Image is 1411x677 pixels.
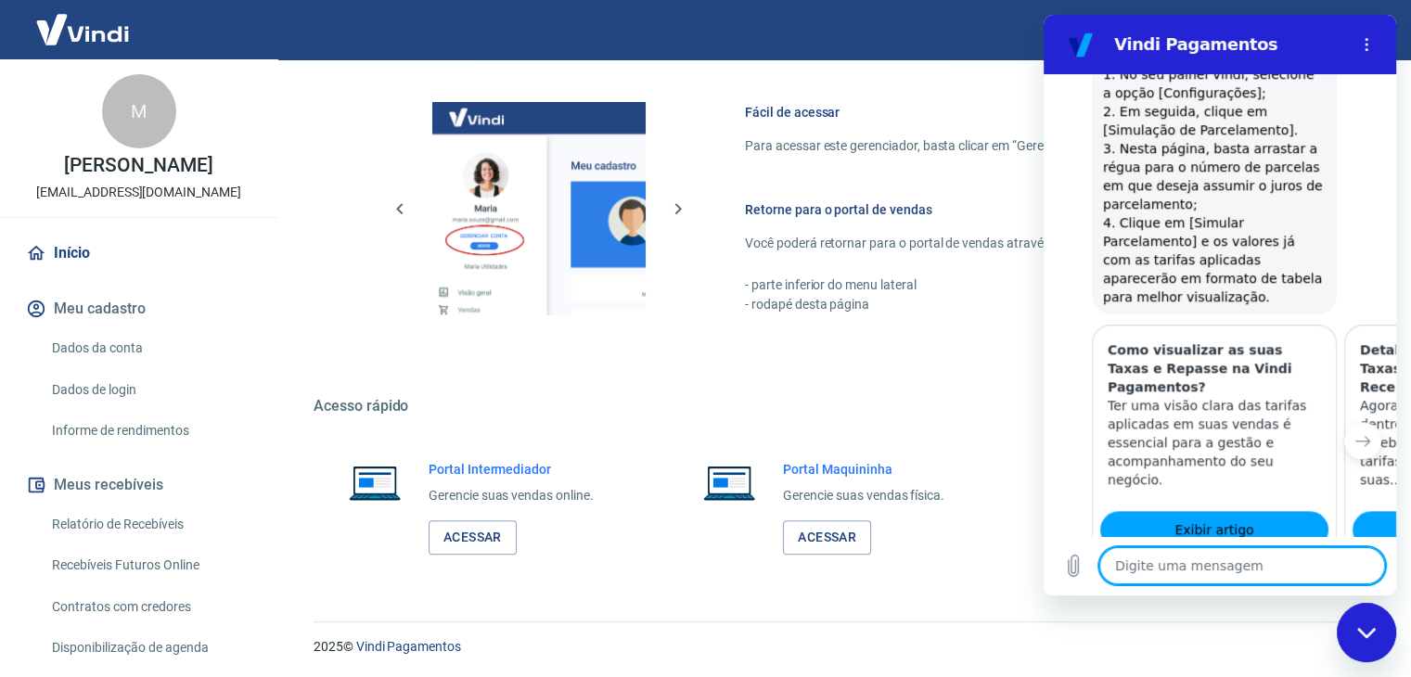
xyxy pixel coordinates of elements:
[45,371,255,409] a: Dados de login
[22,465,255,505] button: Meus recebíveis
[22,233,255,274] a: Início
[783,486,944,505] p: Gerencie suas vendas física.
[429,460,594,479] h6: Portal Intermediador
[1337,603,1396,662] iframe: Botão para abrir a janela de mensagens, conversa em andamento
[45,546,255,584] a: Recebíveis Futuros Online
[45,505,255,543] a: Relatório de Recebíveis
[432,102,646,315] img: Imagem da dashboard mostrando o botão de gerenciar conta na sidebar no lado esquerdo
[745,275,1322,295] p: - parte inferior do menu lateral
[745,234,1322,253] p: Você poderá retornar para o portal de vendas através das seguintes maneiras:
[745,136,1322,156] p: Para acessar este gerenciador, basta clicar em “Gerenciar conta” no menu lateral do portal de ven...
[1044,15,1396,595] iframe: Janela de mensagens
[316,326,530,381] h3: Detalhamento de Taxas/Tarifas no Relatório de Recebíveis
[314,637,1366,657] p: 2025 ©
[429,520,517,555] a: Acessar
[36,183,241,202] p: [EMAIL_ADDRESS][DOMAIN_NAME]
[45,412,255,450] a: Informe de rendimentos
[690,460,768,505] img: Imagem de um notebook aberto
[745,295,1322,314] p: - rodapé desta página
[1322,13,1389,47] button: Sair
[745,103,1322,121] h6: Fácil de acessar
[45,588,255,626] a: Contratos com credores
[356,639,461,654] a: Vindi Pagamentos
[316,381,530,474] p: Agora você pode visualizar dentro da tela de relatório de recebíveis o detalhamento das tarifas q...
[22,288,255,329] button: Meu cadastro
[429,486,594,505] p: Gerencie suas vendas online.
[64,156,212,175] p: [PERSON_NAME]
[783,520,871,555] a: Acessar
[22,1,143,57] img: Vindi
[11,532,48,569] button: Carregar arquivo
[314,397,1366,415] h5: Acesso rápido
[309,496,537,533] a: Exibir artigo: 'Detalhamento de Taxas/Tarifas no Relatório de Recebíveis'
[45,629,255,667] a: Disponibilização de agenda
[336,460,414,505] img: Imagem de um notebook aberto
[745,200,1322,219] h6: Retorne para o portal de vendas
[102,74,176,148] div: M
[45,329,255,367] a: Dados da conta
[783,460,944,479] h6: Portal Maquininha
